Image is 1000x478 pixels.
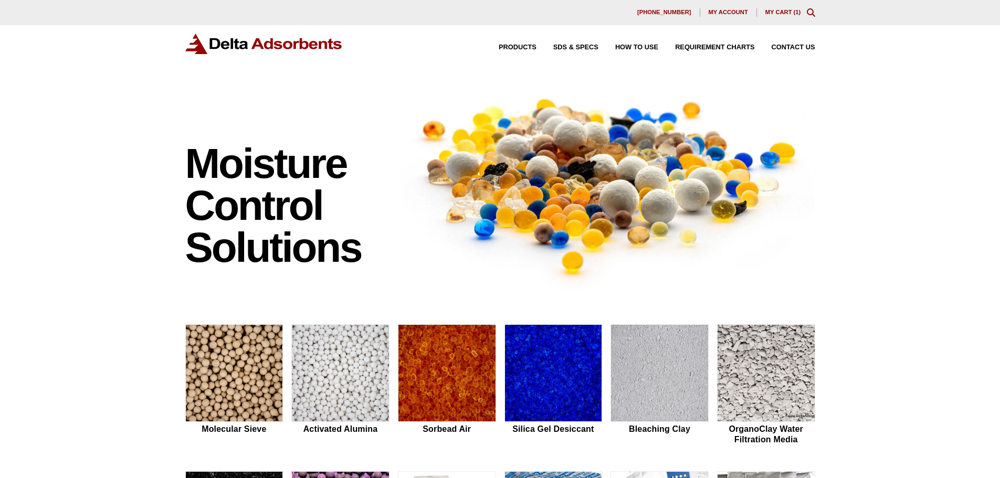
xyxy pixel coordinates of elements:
span: How to Use [615,44,658,51]
h2: Sorbead Air [398,424,496,434]
h2: Activated Alumina [291,424,390,434]
span: [PHONE_NUMBER] [637,9,691,15]
div: Toggle Modal Content [807,8,815,17]
a: Products [482,44,536,51]
a: Activated Alumina [291,324,390,446]
h2: Molecular Sieve [185,424,283,434]
a: Silica Gel Desiccant [504,324,603,446]
h2: Silica Gel Desiccant [504,424,603,434]
a: Sorbead Air [398,324,496,446]
img: Delta Adsorbents [185,34,343,54]
a: Molecular Sieve [185,324,283,446]
a: OrganoClay Water Filtration Media [717,324,815,446]
a: [PHONE_NUMBER] [629,8,700,17]
h2: Bleaching Clay [610,424,709,434]
a: My Cart (1) [765,9,801,15]
h1: Moisture Control Solutions [185,143,388,269]
a: Contact Us [755,44,815,51]
span: My account [709,9,748,15]
h2: OrganoClay Water Filtration Media [717,424,815,444]
a: SDS & SPECS [536,44,598,51]
span: 1 [795,9,798,15]
a: Bleaching Clay [610,324,709,446]
a: Requirement Charts [658,44,754,51]
span: SDS & SPECS [553,44,598,51]
img: Image [398,79,815,291]
span: Products [499,44,536,51]
span: Contact Us [772,44,815,51]
a: My account [700,8,757,17]
span: Requirement Charts [675,44,754,51]
a: How to Use [598,44,658,51]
